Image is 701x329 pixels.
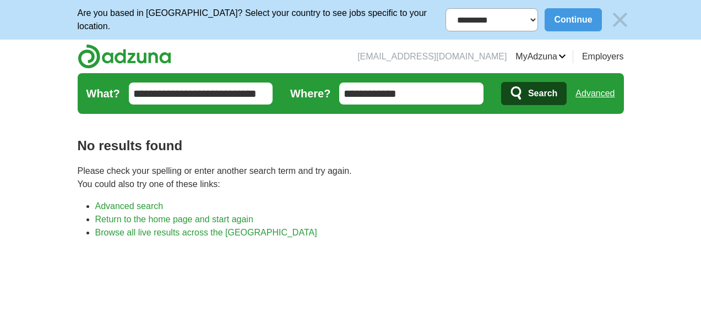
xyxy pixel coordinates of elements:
p: Are you based in [GEOGRAPHIC_DATA]? Select your country to see jobs specific to your location. [78,7,446,33]
img: Adzuna logo [78,44,171,69]
button: Continue [545,8,601,31]
span: Search [528,83,557,105]
a: Employers [582,50,624,63]
a: Browse all live results across the [GEOGRAPHIC_DATA] [95,228,317,237]
a: Return to the home page and start again [95,215,253,224]
li: [EMAIL_ADDRESS][DOMAIN_NAME] [357,50,507,63]
label: Where? [290,85,330,102]
a: MyAdzuna [515,50,566,63]
img: icon_close_no_bg.svg [608,8,632,31]
h1: No results found [78,136,624,156]
label: What? [86,85,120,102]
a: Advanced [575,83,615,105]
button: Search [501,82,567,105]
p: Please check your spelling or enter another search term and try again. You could also try one of ... [78,164,624,191]
a: Advanced search [95,201,164,211]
